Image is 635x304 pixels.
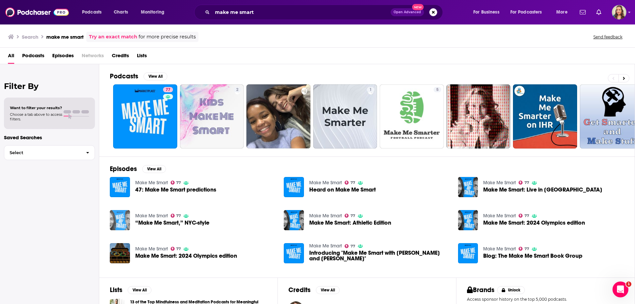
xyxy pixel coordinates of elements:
span: More [556,8,568,17]
h2: Credits [288,286,311,294]
span: 77 [166,87,170,93]
a: Show notifications dropdown [594,7,604,18]
h3: make me smart [46,34,84,40]
span: 2 [236,87,238,93]
h2: Podcasts [110,72,138,80]
a: Make Me Smart: 2024 Olympics edition [135,253,237,259]
a: Make Me Smart [309,180,342,186]
a: All [8,50,14,64]
a: Make Me Smart: Athletic Edition [309,220,391,226]
a: Make Me Smart: Live in Seattle [483,187,602,193]
button: View All [128,286,151,294]
h3: Search [22,34,38,40]
span: Introducing "Make Me Smart with [PERSON_NAME] and [PERSON_NAME]" [309,250,450,261]
div: Search podcasts, credits, & more... [200,5,449,20]
button: open menu [506,7,552,18]
a: Make Me Smart [483,180,516,186]
h2: Lists [110,286,122,294]
h2: Filter By [4,81,95,91]
a: Make Me Smart: 2024 Olympics edition [483,220,585,226]
img: User Profile [612,5,626,20]
img: “Make Me Smart,” NYC-style [110,210,130,230]
a: PodcastsView All [110,72,167,80]
span: Blog: The Make Me Smart Book Group [483,253,582,259]
span: 1 [369,87,372,93]
span: 1 [626,282,631,287]
span: Select [4,151,81,155]
a: 2 [233,87,241,92]
button: Unlock [497,286,525,294]
span: For Podcasters [510,8,542,17]
a: Charts [109,7,132,18]
span: Make Me Smart: Live in [GEOGRAPHIC_DATA] [483,187,602,193]
img: Make Me Smart: Live in Seattle [458,177,478,197]
a: Make Me Smart [309,243,342,249]
a: Lists [137,50,147,64]
a: 5 [380,84,444,149]
span: for more precise results [139,33,196,41]
a: Show notifications dropdown [577,7,588,18]
a: 47: Make Me Smart predictions [135,187,216,193]
span: 77 [525,214,529,217]
a: Credits [112,50,129,64]
img: Introducing "Make Me Smart with Kai and Molly" [284,243,304,263]
span: 77 [525,247,529,250]
a: Introducing "Make Me Smart with Kai and Molly" [309,250,450,261]
img: 47: Make Me Smart predictions [110,177,130,197]
a: Make Me Smart: 2024 Olympics edition [458,210,478,230]
a: “Make Me Smart,” NYC-style [135,220,209,226]
a: 77 [171,247,181,251]
a: Make Me Smart [309,213,342,219]
span: Choose a tab above to access filters. [10,112,62,121]
p: Access sponsor history on the top 5,000 podcasts. [467,297,624,302]
a: 77 [519,181,529,185]
a: Podcasts [22,50,44,64]
span: 77 [176,247,181,250]
button: View All [142,165,166,173]
span: 77 [351,181,355,184]
a: Heard on Make Me Smart [309,187,376,193]
a: ListsView All [110,286,151,294]
a: Episodes [52,50,74,64]
a: Heard on Make Me Smart [284,177,304,197]
button: open menu [136,7,173,18]
h2: Episodes [110,165,137,173]
span: 5 [436,87,439,93]
a: Make Me Smart [135,213,168,219]
a: EpisodesView All [110,165,166,173]
button: View All [144,72,167,80]
img: Make Me Smart: Athletic Edition [284,210,304,230]
button: Show profile menu [612,5,626,20]
a: Make Me Smart [483,246,516,252]
img: Blog: The Make Me Smart Book Group [458,243,478,263]
img: Make Me Smart: 2024 Olympics edition [110,243,130,263]
span: Open Advanced [394,11,421,14]
span: 77 [525,181,529,184]
span: Logged in as adriana.guzman [612,5,626,20]
button: open menu [552,7,576,18]
input: Search podcasts, credits, & more... [212,7,391,18]
button: Select [4,145,95,160]
a: 77 [171,214,181,218]
span: 77 [176,214,181,217]
span: 77 [351,245,355,248]
img: Podchaser - Follow, Share and Rate Podcasts [5,6,69,19]
a: 77 [171,181,181,185]
button: open menu [77,7,110,18]
a: 77 [519,214,529,218]
a: 77 [519,247,529,251]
